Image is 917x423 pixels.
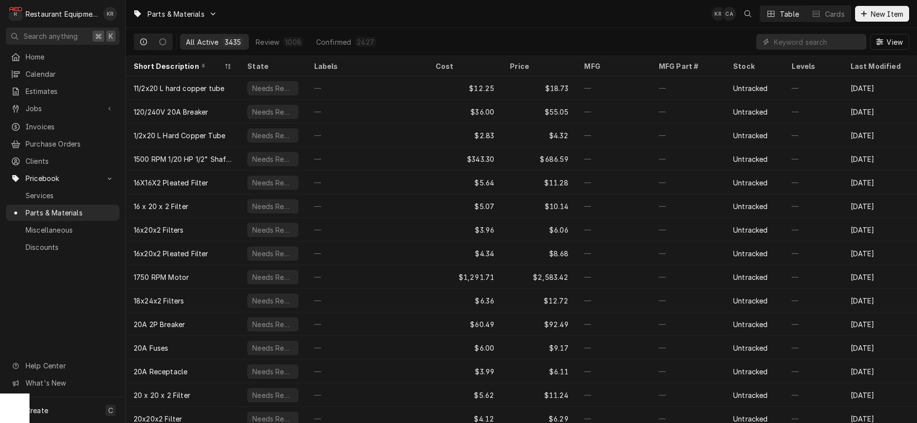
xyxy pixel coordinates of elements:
[502,242,576,265] div: $8.68
[285,37,301,47] div: 1008
[428,242,502,265] div: $4.34
[502,289,576,312] div: $12.72
[134,83,224,93] div: 11/2x20 L hard copper tube
[428,194,502,218] div: $5.07
[251,178,294,188] div: Needs Review
[584,61,641,71] div: MFG
[576,123,651,147] div: —
[651,76,725,100] div: —
[225,37,241,47] div: 3435
[576,194,651,218] div: —
[26,378,114,388] span: What's New
[306,194,428,218] div: —
[306,123,428,147] div: —
[502,218,576,242] div: $6.06
[251,296,294,306] div: Needs Review
[733,390,768,400] div: Untracked
[855,6,909,22] button: New Item
[651,383,725,407] div: —
[103,7,117,21] div: Kelli Robinette's Avatar
[502,171,576,194] div: $11.28
[843,100,917,123] div: [DATE]
[659,61,715,71] div: MFG Part #
[774,34,861,50] input: Keyword search
[502,123,576,147] div: $4.32
[6,375,119,391] a: Go to What's New
[109,31,113,41] span: K
[733,343,768,353] div: Untracked
[428,100,502,123] div: $36.00
[502,147,576,171] div: $686.59
[6,222,119,238] a: Miscellaneous
[784,171,842,194] div: —
[314,61,420,71] div: Labels
[134,390,190,400] div: 20 x 20 x 2 Filter
[843,194,917,218] div: [DATE]
[502,336,576,360] div: $9.17
[26,121,115,132] span: Invoices
[651,123,725,147] div: —
[869,9,905,19] span: New Item
[576,100,651,123] div: —
[6,187,119,204] a: Services
[784,289,842,312] div: —
[733,366,768,377] div: Untracked
[576,218,651,242] div: —
[428,383,502,407] div: $5.62
[6,49,119,65] a: Home
[134,366,187,377] div: 20A Receptacle
[784,76,842,100] div: —
[6,83,119,99] a: Estimates
[843,360,917,383] div: [DATE]
[733,154,768,164] div: Untracked
[134,248,208,259] div: 16x20x2 Pleated Filter
[148,9,205,19] span: Parts & Materials
[733,319,768,330] div: Untracked
[306,100,428,123] div: —
[251,154,294,164] div: Needs Review
[784,147,842,171] div: —
[186,37,219,47] div: All Active
[428,312,502,336] div: $60.49
[784,123,842,147] div: —
[428,336,502,360] div: $6.00
[108,405,113,416] span: C
[428,76,502,100] div: $12.25
[251,83,294,93] div: Needs Review
[651,147,725,171] div: —
[722,7,736,21] div: Chrissy Adams's Avatar
[251,390,294,400] div: Needs Review
[6,205,119,221] a: Parts & Materials
[428,265,502,289] div: $1,291.71
[651,289,725,312] div: —
[502,100,576,123] div: $55.05
[436,61,492,71] div: Cost
[733,272,768,282] div: Untracked
[129,6,221,22] a: Go to Parts & Materials
[26,9,98,19] div: Restaurant Equipment Diagnostics
[825,9,845,19] div: Cards
[428,289,502,312] div: $6.36
[306,218,428,242] div: —
[357,37,374,47] div: 2427
[784,360,842,383] div: —
[251,248,294,259] div: Needs Review
[733,201,768,211] div: Untracked
[510,61,566,71] div: Price
[428,360,502,383] div: $3.99
[576,336,651,360] div: —
[843,289,917,312] div: [DATE]
[26,361,114,371] span: Help Center
[843,242,917,265] div: [DATE]
[784,242,842,265] div: —
[733,296,768,306] div: Untracked
[733,248,768,259] div: Untracked
[134,201,188,211] div: 16 x 20 x 2 Filter
[843,123,917,147] div: [DATE]
[651,171,725,194] div: —
[711,7,725,21] div: Kelli Robinette's Avatar
[134,319,185,330] div: 20A 2P Breaker
[722,7,736,21] div: CA
[576,383,651,407] div: —
[576,242,651,265] div: —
